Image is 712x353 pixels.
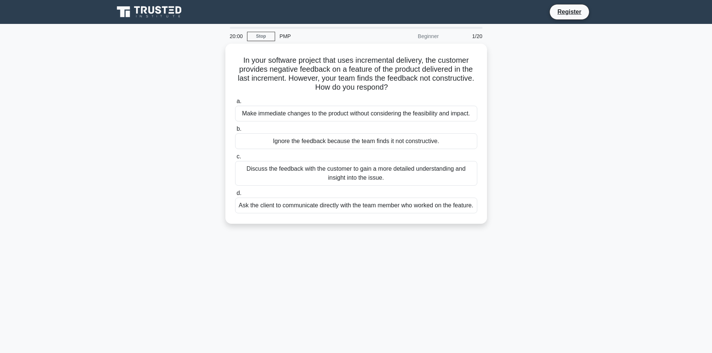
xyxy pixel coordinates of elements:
[235,161,477,186] div: Discuss the feedback with the customer to gain a more detailed understanding and insight into the...
[225,29,247,44] div: 20:00
[553,7,586,16] a: Register
[275,29,378,44] div: PMP
[443,29,487,44] div: 1/20
[237,98,241,104] span: a.
[247,32,275,41] a: Stop
[237,126,241,132] span: b.
[237,190,241,196] span: d.
[237,153,241,160] span: c.
[378,29,443,44] div: Beginner
[235,106,477,121] div: Make immediate changes to the product without considering the feasibility and impact.
[235,133,477,149] div: Ignore the feedback because the team finds it not constructive.
[235,198,477,213] div: Ask the client to communicate directly with the team member who worked on the feature.
[234,56,478,92] h5: In your software project that uses incremental delivery, the customer provides negative feedback ...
